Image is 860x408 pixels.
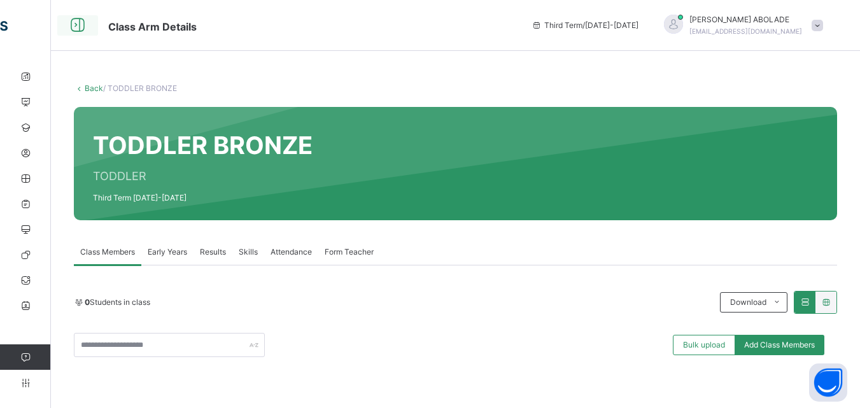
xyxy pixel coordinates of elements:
span: [PERSON_NAME] ABOLADE [689,14,802,25]
span: Attendance [271,246,312,258]
span: Form Teacher [325,246,374,258]
span: Add Class Members [744,339,815,351]
span: [EMAIL_ADDRESS][DOMAIN_NAME] [689,27,802,35]
span: Students in class [85,297,150,308]
span: session/term information [532,20,638,31]
span: Class Members [80,246,135,258]
span: Bulk upload [683,339,725,351]
span: Early Years [148,246,187,258]
div: ELIZABETHABOLADE [651,14,829,37]
button: Open asap [809,363,847,402]
span: Download [730,297,766,308]
span: Skills [239,246,258,258]
b: 0 [85,297,90,307]
span: Results [200,246,226,258]
a: Back [85,83,103,93]
span: Class Arm Details [108,20,197,33]
span: / TODDLER BRONZE [103,83,177,93]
